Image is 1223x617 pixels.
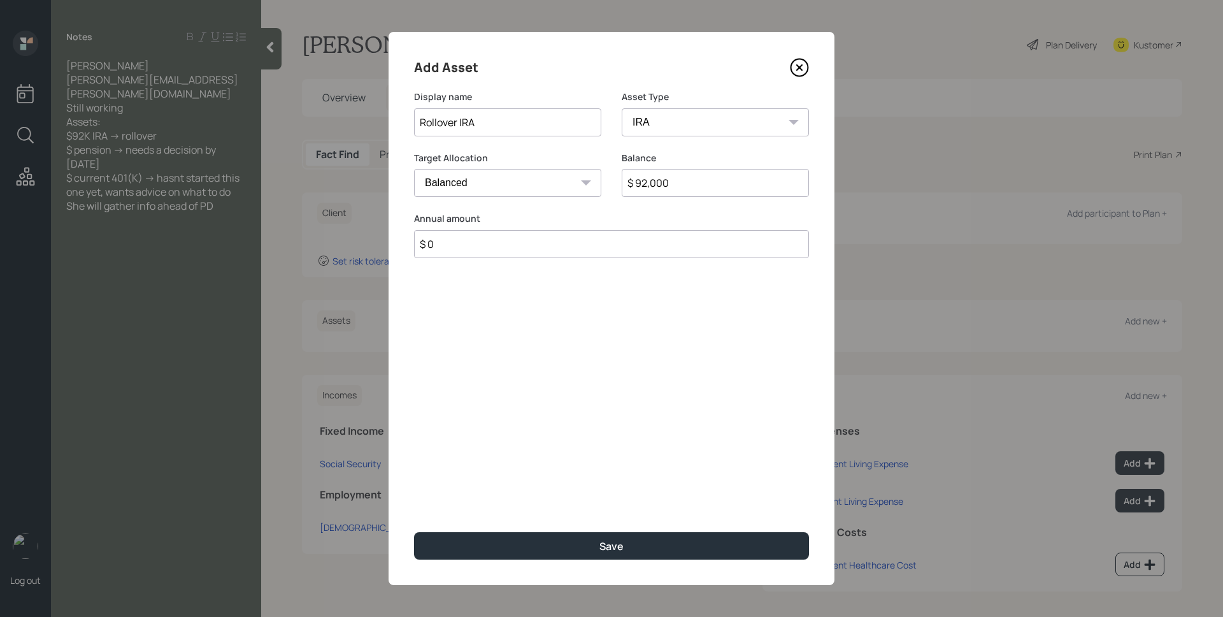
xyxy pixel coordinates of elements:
label: Asset Type [622,91,809,103]
label: Balance [622,152,809,164]
button: Save [414,532,809,560]
label: Display name [414,91,601,103]
label: Target Allocation [414,152,601,164]
label: Annual amount [414,212,809,225]
div: Save [599,539,624,553]
h4: Add Asset [414,57,478,78]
